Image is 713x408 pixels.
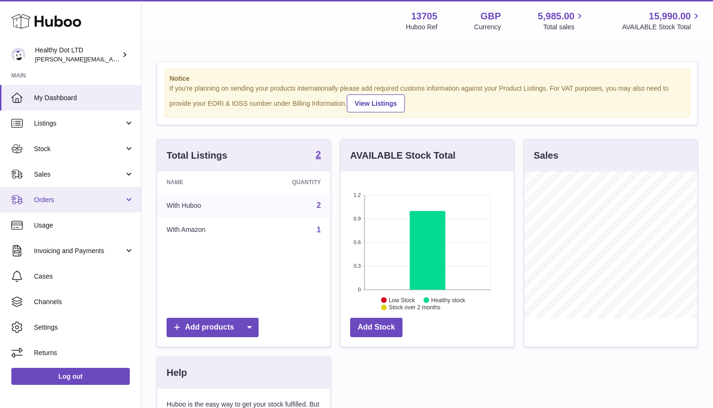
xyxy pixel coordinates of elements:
[11,48,25,62] img: Dorothy@healthydot.com
[431,297,466,303] text: Healthy stock
[169,84,685,112] div: If you're planning on sending your products internationally please add required customs informati...
[534,149,558,162] h3: Sales
[538,10,575,23] span: 5,985.00
[34,323,134,332] span: Settings
[35,55,189,63] span: [PERSON_NAME][EMAIL_ADDRESS][DOMAIN_NAME]
[480,10,501,23] strong: GBP
[316,150,321,159] strong: 2
[406,23,437,32] div: Huboo Ref
[622,10,702,32] a: 15,990.00 AVAILABLE Stock Total
[34,144,124,153] span: Stock
[34,246,124,255] span: Invoicing and Payments
[353,192,361,198] text: 1.2
[347,94,405,112] a: View Listings
[622,23,702,32] span: AVAILABLE Stock Total
[353,239,361,245] text: 0.6
[34,93,134,102] span: My Dashboard
[34,297,134,306] span: Channels
[649,10,691,23] span: 15,990.00
[317,201,321,209] a: 2
[353,263,361,269] text: 0.3
[316,150,321,161] a: 2
[358,287,361,292] text: 0
[317,226,321,234] a: 1
[353,216,361,221] text: 0.9
[35,46,120,64] div: Healthy Dot LTD
[538,10,586,32] a: 5,985.00 Total sales
[167,366,187,379] h3: Help
[169,74,685,83] strong: Notice
[11,368,130,385] a: Log out
[474,23,501,32] div: Currency
[252,171,330,193] th: Quantity
[34,170,124,179] span: Sales
[389,297,415,303] text: Low Stock
[157,193,252,218] td: With Huboo
[34,272,134,281] span: Cases
[34,119,124,128] span: Listings
[389,304,440,311] text: Stock over 2 months
[157,218,252,242] td: With Amazon
[34,348,134,357] span: Returns
[157,171,252,193] th: Name
[411,10,437,23] strong: 13705
[34,195,124,204] span: Orders
[167,318,259,337] a: Add products
[543,23,585,32] span: Total sales
[167,149,227,162] h3: Total Listings
[350,318,403,337] a: Add Stock
[34,221,134,230] span: Usage
[350,149,455,162] h3: AVAILABLE Stock Total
